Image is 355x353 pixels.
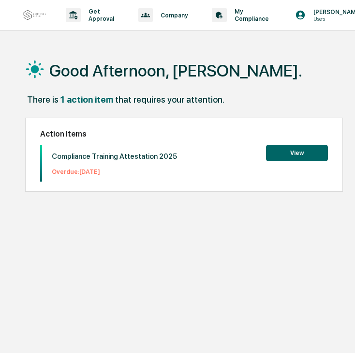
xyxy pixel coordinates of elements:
[266,145,328,161] button: View
[40,129,328,138] h2: Action Items
[23,10,46,20] img: logo
[27,94,59,105] div: There is
[52,168,177,175] p: Overdue: [DATE]
[49,61,302,80] h1: Good Afternoon, [PERSON_NAME].
[52,152,177,161] p: Compliance Training Attestation 2025
[266,148,328,157] a: View
[81,8,119,22] p: Get Approval
[60,94,113,105] div: 1 action item
[227,8,274,22] p: My Compliance
[115,94,224,105] div: that requires your attention.
[153,12,192,19] p: Company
